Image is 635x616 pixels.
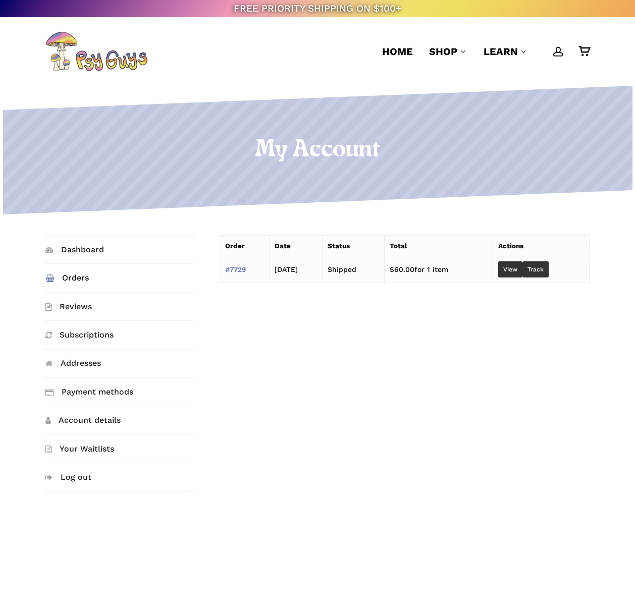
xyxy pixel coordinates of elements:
[328,242,350,250] span: Status
[498,261,522,277] a: View order 7729
[429,44,467,59] a: Shop
[45,31,147,72] img: PsyGuys
[390,265,394,273] span: $
[45,235,208,507] nav: Account pages
[522,261,549,277] a: Track order number 7729
[382,45,413,58] span: Home
[390,242,407,250] span: Total
[374,17,590,86] nav: Main Menu
[578,46,590,57] a: Cart
[275,265,298,273] time: [DATE]
[275,242,291,250] span: Date
[429,45,457,58] span: Shop
[45,406,193,434] a: Account details
[498,242,523,250] span: Actions
[45,435,193,463] a: Your Waitlists
[45,264,193,292] a: Orders
[484,45,518,58] span: Learn
[45,350,193,377] a: Addresses
[323,256,385,283] td: Shipped
[45,463,193,491] a: Log out
[484,44,528,59] a: Learn
[45,236,193,263] a: Dashboard
[45,321,193,349] a: Subscriptions
[225,265,246,273] a: View order number 7729
[390,265,414,273] span: 60.00
[382,44,413,59] a: Home
[45,378,193,406] a: Payment methods
[225,242,245,250] span: Order
[384,256,493,283] td: for 1 item
[45,293,193,320] a: Reviews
